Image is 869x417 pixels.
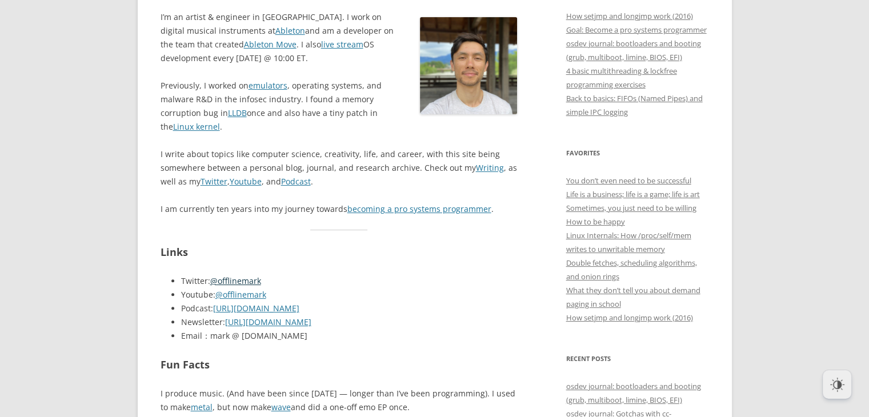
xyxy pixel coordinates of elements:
a: You don’t even need to be successful [566,175,691,186]
a: Linux kernel [173,121,220,132]
a: wave [271,402,291,412]
a: emulators [249,80,287,91]
a: Life is a business; life is a game; life is art [566,189,700,199]
h2: Links [161,244,518,260]
p: I produce music. (And have been since [DATE] — longer than I’ve been programming). I used to make... [161,387,518,414]
a: becoming a pro systems programmer [347,203,491,214]
a: Writing [476,162,504,173]
h3: Recent Posts [566,352,709,366]
p: I’m an artist & engineer in [GEOGRAPHIC_DATA]. I work on digital musical instruments at and am a ... [161,10,518,65]
a: How setjmp and longjmp work (2016) [566,11,693,21]
a: What they don’t tell you about demand paging in school [566,285,700,309]
a: Sometimes, you just need to be willing [566,203,696,213]
a: 4 basic multithreading & lockfree programming exercises [566,66,677,90]
a: Twitter [201,176,227,187]
a: [URL][DOMAIN_NAME] [213,303,299,314]
p: Previously, I worked on , operating systems, and malware R&D in the infosec industry. I found a m... [161,79,518,134]
h2: Fun Facts [161,356,518,373]
a: Linux Internals: How /proc/self/mem writes to unwritable memory [566,230,691,254]
a: Back to basics: FIFOs (Named Pipes) and simple IPC logging [566,93,703,117]
a: Goal: Become a pro systems programmer [566,25,707,35]
li: Youtube: [181,288,518,302]
a: Ableton [275,25,305,36]
a: metal [191,402,213,412]
a: How to be happy [566,216,625,227]
a: osdev journal: bootloaders and booting (grub, multiboot, limine, BIOS, EFI) [566,38,701,62]
a: Double fetches, scheduling algorithms, and onion rings [566,258,697,282]
li: Newsletter: [181,315,518,329]
li: Twitter: [181,274,518,288]
a: How setjmp and longjmp work (2016) [566,312,693,323]
a: LLDB [228,107,247,118]
h3: Favorites [566,146,709,160]
a: [URL][DOMAIN_NAME] [225,316,311,327]
p: I write about topics like computer science, creativity, life, and career, with this site being so... [161,147,518,189]
p: I am currently ten years into my journey towards . [161,202,518,216]
a: @offlinemark [215,289,266,300]
a: osdev journal: bootloaders and booting (grub, multiboot, limine, BIOS, EFI) [566,381,701,405]
li: Email：mark @ [DOMAIN_NAME] [181,329,518,343]
a: Ableton Move [244,39,297,50]
a: Podcast [281,176,311,187]
a: Youtube [230,176,262,187]
li: Podcast: [181,302,518,315]
a: @offlinemark [210,275,261,286]
a: live stream [321,39,363,50]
